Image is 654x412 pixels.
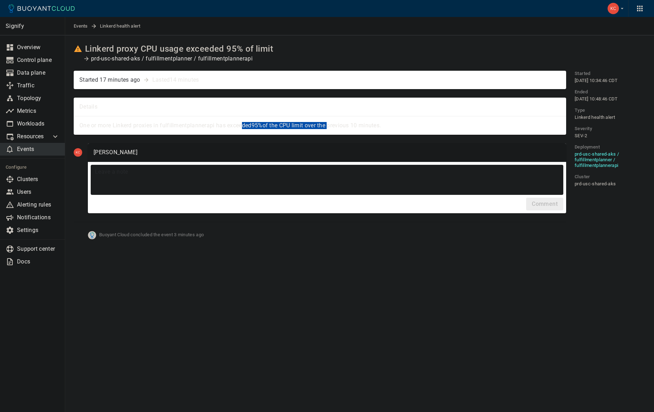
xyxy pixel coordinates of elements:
p: Users [17,188,60,196]
h5: Severity [575,126,592,132]
span: [DATE] 10:34:46 CDT [575,78,618,83]
p: Events [17,146,60,153]
p: Data plane [17,69,60,76]
p: Docs [17,258,60,265]
p: Notifications [17,214,60,221]
a: Events [74,17,91,35]
span: Linkerd health alert [575,115,615,120]
h5: Configure [6,164,60,170]
p: Control plane [17,57,60,64]
p: Traffic [17,82,60,89]
h5: Deployment [575,144,600,150]
p: Signify [6,23,59,30]
a: fulfillmentplannerapi [160,122,214,129]
img: kcoulthurst@signifyhealth.com [74,148,82,157]
p: Topology [17,95,60,102]
p: [PERSON_NAME] [94,149,560,156]
p: Details [79,103,560,110]
relative-time: 3 minutes ago [174,232,204,237]
p: Lasted 14 minutes [152,76,199,83]
p: Overview [17,44,60,51]
p: Metrics [17,108,60,115]
p: Settings [17,227,60,234]
h5: Ended [575,89,588,95]
p: Alerting rules [17,201,60,208]
img: Kevin Coulthurst [608,3,619,14]
p: One or more Linkerd proxies in has exceeded 95% of the CPU limit over the previous 10 minutes. [79,122,560,129]
h5: Cluster [575,174,590,180]
p: Clusters [17,176,60,183]
div: Started [79,76,140,83]
h5: Started [575,71,591,76]
span: prd-usc-shared-aks [575,181,616,187]
span: Linkerd health alert [100,17,149,35]
span: SEV-2 [575,133,587,139]
h5: Type [575,108,585,113]
relative-time: 17 minutes ago [100,76,140,83]
span: [DATE] 10:48:46 CDT [575,96,618,102]
p: Resources [17,133,45,140]
a: prd-usc-shared-aks / fulfillmentplanner / fulfillmentplannerapi [91,55,253,62]
p: Workloads [17,120,60,127]
p: Support center [17,245,60,253]
a: prd-usc-shared-aks / fulfillmentplanner / fulfillmentplannerapi [575,151,619,168]
span: Buoyant Cloud concluded the event [99,232,204,237]
h2: Linkerd proxy CPU usage exceeded 95% of limit [85,44,273,54]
